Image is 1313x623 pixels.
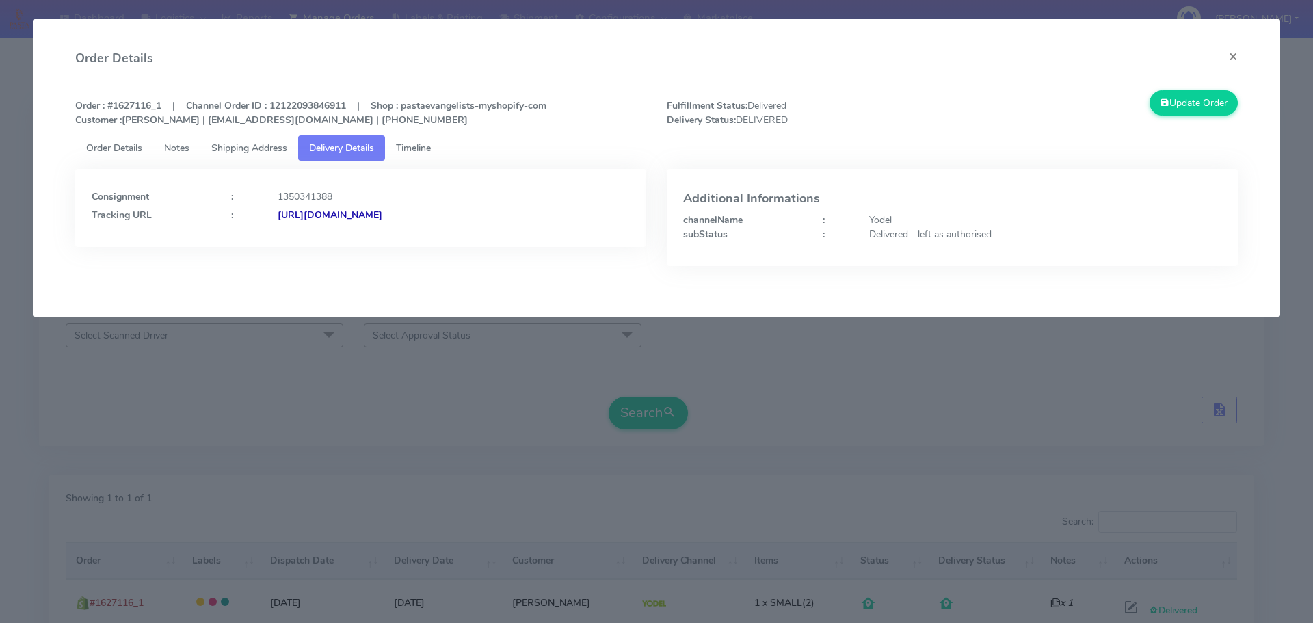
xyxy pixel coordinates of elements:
button: Update Order [1150,90,1238,116]
strong: : [231,190,233,203]
strong: Customer : [75,114,122,127]
strong: subStatus [683,228,728,241]
span: Timeline [396,142,431,155]
strong: Fulfillment Status: [667,99,747,112]
span: Notes [164,142,189,155]
strong: : [231,209,233,222]
div: 1350341388 [267,189,640,204]
span: Shipping Address [211,142,287,155]
strong: Consignment [92,190,149,203]
span: Order Details [86,142,142,155]
strong: Order : #1627116_1 | Channel Order ID : 12122093846911 | Shop : pastaevangelists-myshopify-com [P... [75,99,546,127]
span: Delivered DELIVERED [656,98,953,127]
strong: : [823,228,825,241]
button: Close [1218,38,1249,75]
ul: Tabs [75,135,1238,161]
h4: Additional Informations [683,192,1221,206]
div: Delivered - left as authorised [859,227,1232,241]
strong: : [823,213,825,226]
span: Delivery Details [309,142,374,155]
div: Yodel [859,213,1232,227]
strong: Delivery Status: [667,114,736,127]
strong: Tracking URL [92,209,152,222]
strong: channelName [683,213,743,226]
h4: Order Details [75,49,153,68]
strong: [URL][DOMAIN_NAME] [278,209,382,222]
